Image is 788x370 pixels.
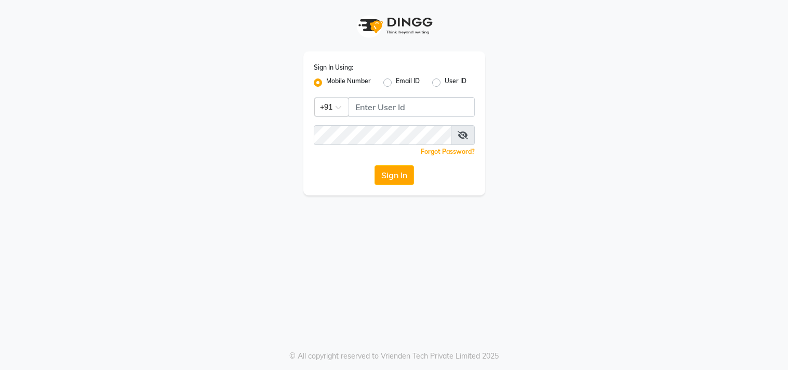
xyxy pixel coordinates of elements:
[326,76,371,89] label: Mobile Number
[396,76,420,89] label: Email ID
[349,97,475,117] input: Username
[375,165,414,185] button: Sign In
[314,125,451,145] input: Username
[353,10,436,41] img: logo1.svg
[445,76,466,89] label: User ID
[314,63,353,72] label: Sign In Using:
[421,148,475,155] a: Forgot Password?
